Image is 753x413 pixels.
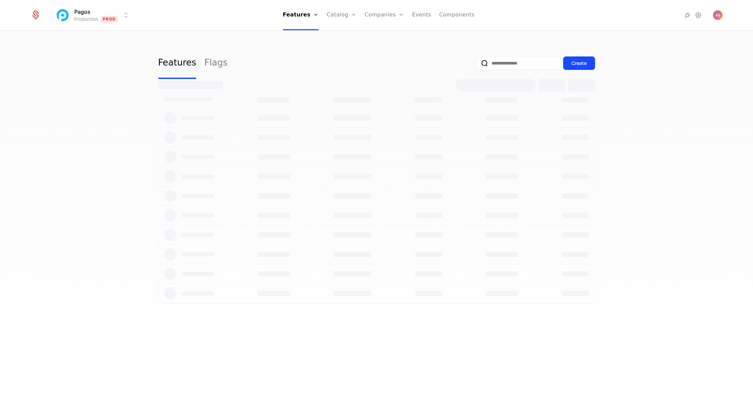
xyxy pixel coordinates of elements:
div: Production [74,16,98,23]
a: Features [158,47,196,79]
span: Prod [101,16,118,23]
span: Pagos [74,8,90,16]
a: Flags [204,47,227,79]
button: Create [563,56,595,70]
img: Pagos [55,7,71,23]
button: Select environment [57,8,130,23]
a: Integrations [683,11,692,19]
div: Create [572,60,587,67]
img: Andy Barker [713,10,722,20]
button: Open user button [713,10,722,20]
a: Settings [694,11,702,19]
